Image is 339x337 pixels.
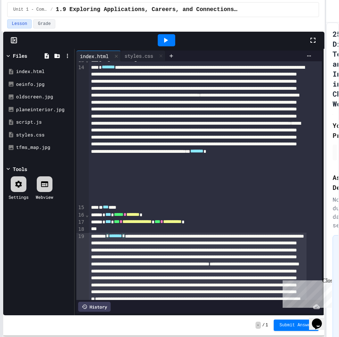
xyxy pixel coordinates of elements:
div: 17 [76,219,85,226]
span: Unit 1 - Computational Thinking and Making Connections [13,7,47,12]
span: Fold line [85,57,89,63]
span: / [262,322,265,328]
div: Files [13,52,27,59]
div: Settings [9,194,29,200]
button: Grade [33,19,55,28]
div: index.html [76,51,121,61]
div: 14 [76,64,85,204]
div: 15 [76,204,85,211]
div: styles.css [121,52,157,59]
button: Lesson [7,19,32,28]
div: styles.css [121,51,166,61]
div: script.js [16,119,72,126]
div: Chat with us now!Close [3,3,49,45]
div: tfms_map.jpg [16,144,72,151]
div: oldscreen.jpg [16,93,72,100]
div: History [78,302,111,312]
span: / [50,7,53,12]
span: Submit Answer [279,322,313,328]
div: 16 [76,212,85,219]
span: - [255,322,261,329]
div: index.html [76,52,112,60]
div: index.html [16,68,72,75]
div: styles.css [16,131,72,139]
div: oeinfo.jpg [16,81,72,88]
iframe: chat widget [280,278,332,308]
span: 1.9 Exploring Applications, Careers, and Connections in the Digital World [56,5,238,14]
iframe: chat widget [309,309,332,330]
div: planeinterior.jpg [16,106,72,113]
span: 1 [265,322,268,328]
div: Tools [13,165,27,173]
button: Submit Answer [274,320,319,331]
div: Webview [36,194,53,200]
div: 18 [76,226,85,233]
span: Fold line [85,212,89,218]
